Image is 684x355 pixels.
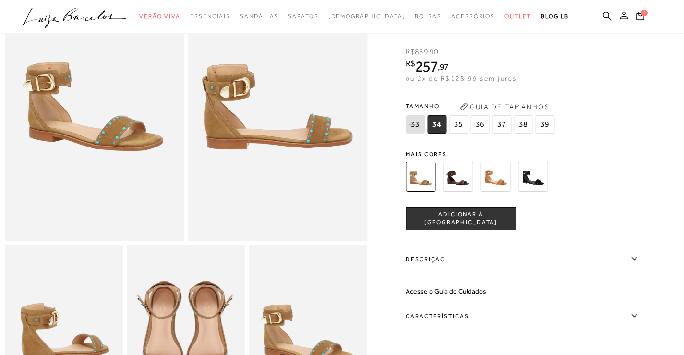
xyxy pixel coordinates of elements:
a: categoryNavScreenReaderText [240,8,278,25]
span: ou 2x de R$128,99 sem juros [406,74,516,82]
span: 39 [535,115,554,134]
img: SANDÁLIA RASTEIRA EM CAMURÇA PRETA COM REBITES [518,162,548,192]
label: Descrição [406,245,646,273]
button: 2 [634,11,647,24]
span: Bolsas [415,13,442,20]
span: 257 [415,58,438,75]
span: ADICIONAR À [GEOGRAPHIC_DATA] [406,210,516,227]
span: Sapatos [288,13,318,20]
span: 90 [430,48,438,56]
i: , [438,62,449,71]
a: categoryNavScreenReaderText [139,8,180,25]
img: SANDÁLIA RASTEIRA EM CAMURÇA CAFÉ COM APLICAÇÃO [443,162,473,192]
i: R$ [406,48,415,56]
button: ADICIONAR À [GEOGRAPHIC_DATA] [406,207,516,230]
span: Tamanho [406,99,557,113]
a: categoryNavScreenReaderText [451,8,495,25]
a: categoryNavScreenReaderText [504,8,531,25]
span: 859 [415,48,428,56]
span: 38 [514,115,533,134]
img: SANDÁLIA RASTEIRA EM CAMURÇA BEGE ARGILA COM APLICAÇÃO TURQUESA [406,162,435,192]
a: BLOG LB [541,8,569,25]
span: 34 [427,115,446,134]
span: [DEMOGRAPHIC_DATA] [328,13,406,20]
a: Acesse o Guia de Cuidados [406,287,486,295]
span: 37 [492,115,511,134]
span: 36 [470,115,490,134]
span: BLOG LB [541,13,569,20]
a: categoryNavScreenReaderText [288,8,318,25]
img: SANDÁLIA RASTEIRA EM CAMURÇA CARAMELO COM REBITES [480,162,510,192]
button: Guia de Tamanhos [456,99,552,114]
a: noSubCategoriesText [328,8,406,25]
label: Características [406,302,646,330]
span: Mais cores [406,151,646,157]
a: categoryNavScreenReaderText [415,8,442,25]
span: Acessórios [451,13,495,20]
a: categoryNavScreenReaderText [190,8,230,25]
span: Outlet [504,13,531,20]
span: Essenciais [190,13,230,20]
span: 33 [406,115,425,134]
span: Verão Viva [139,13,180,20]
span: 35 [449,115,468,134]
i: R$ [406,59,415,68]
span: Sandálias [240,13,278,20]
span: 2 [641,10,648,16]
i: , [428,48,439,56]
span: 97 [440,61,449,72]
